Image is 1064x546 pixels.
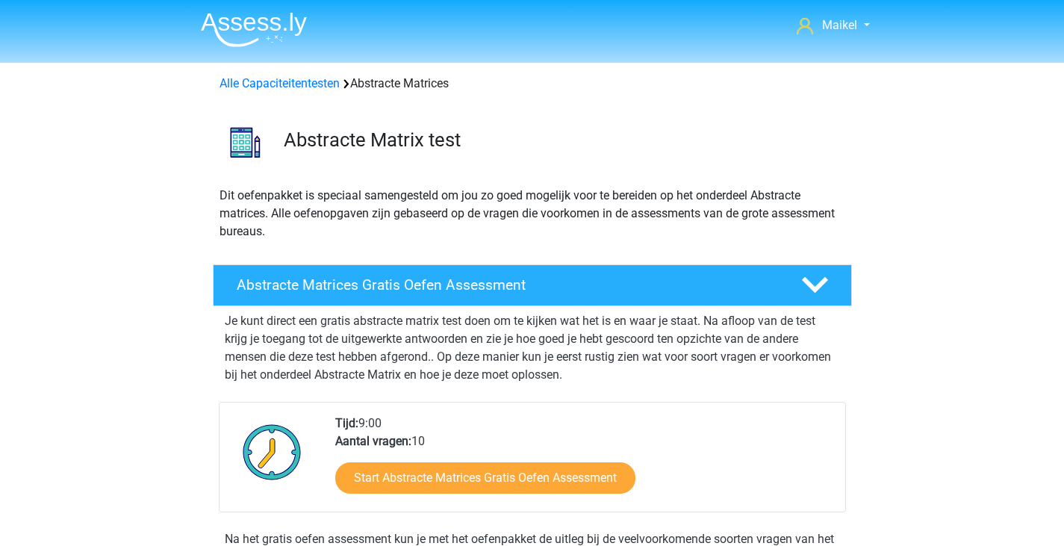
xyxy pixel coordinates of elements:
[234,415,310,489] img: Klok
[201,12,307,47] img: Assessly
[324,415,844,512] div: 9:00 10
[335,434,411,448] b: Aantal vragen:
[220,76,340,90] a: Alle Capaciteitentesten
[335,416,358,430] b: Tijd:
[791,16,875,34] a: Maikel
[225,312,840,384] p: Je kunt direct een gratis abstracte matrix test doen om te kijken wat het is en waar je staat. Na...
[822,18,857,32] span: Maikel
[214,75,851,93] div: Abstracte Matrices
[214,111,277,174] img: abstracte matrices
[237,276,777,294] h4: Abstracte Matrices Gratis Oefen Assessment
[220,187,845,241] p: Dit oefenpakket is speciaal samengesteld om jou zo goed mogelijk voor te bereiden op het onderdee...
[335,462,635,494] a: Start Abstracte Matrices Gratis Oefen Assessment
[207,264,858,306] a: Abstracte Matrices Gratis Oefen Assessment
[284,128,840,152] h3: Abstracte Matrix test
